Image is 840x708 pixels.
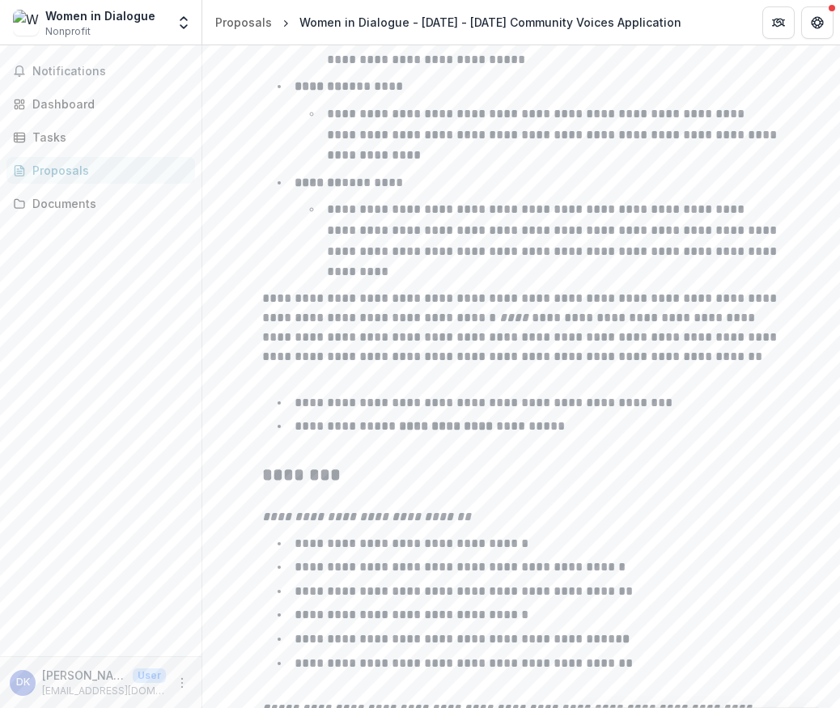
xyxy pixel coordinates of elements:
p: User [133,668,166,683]
button: Get Help [801,6,834,39]
button: More [172,673,192,693]
div: Documents [32,195,182,212]
a: Proposals [209,11,278,34]
span: Notifications [32,65,189,78]
div: Dashboard [32,95,182,112]
a: Proposals [6,157,195,184]
button: Open entity switcher [172,6,195,39]
a: Tasks [6,124,195,151]
p: [EMAIL_ADDRESS][DOMAIN_NAME] [42,684,166,698]
span: Nonprofit [45,24,91,39]
div: Women in Dialogue [45,7,155,24]
div: Women in Dialogue - [DATE] - [DATE] Community Voices Application [299,14,681,31]
div: Proposals [215,14,272,31]
img: Women in Dialogue [13,10,39,36]
button: Notifications [6,58,195,84]
a: Documents [6,190,195,217]
div: Proposals [32,162,182,179]
div: Tasks [32,129,182,146]
nav: breadcrumb [209,11,688,34]
button: Partners [762,6,795,39]
p: [PERSON_NAME] [42,667,126,684]
a: Dashboard [6,91,195,117]
div: Dean Kendall [16,677,30,688]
